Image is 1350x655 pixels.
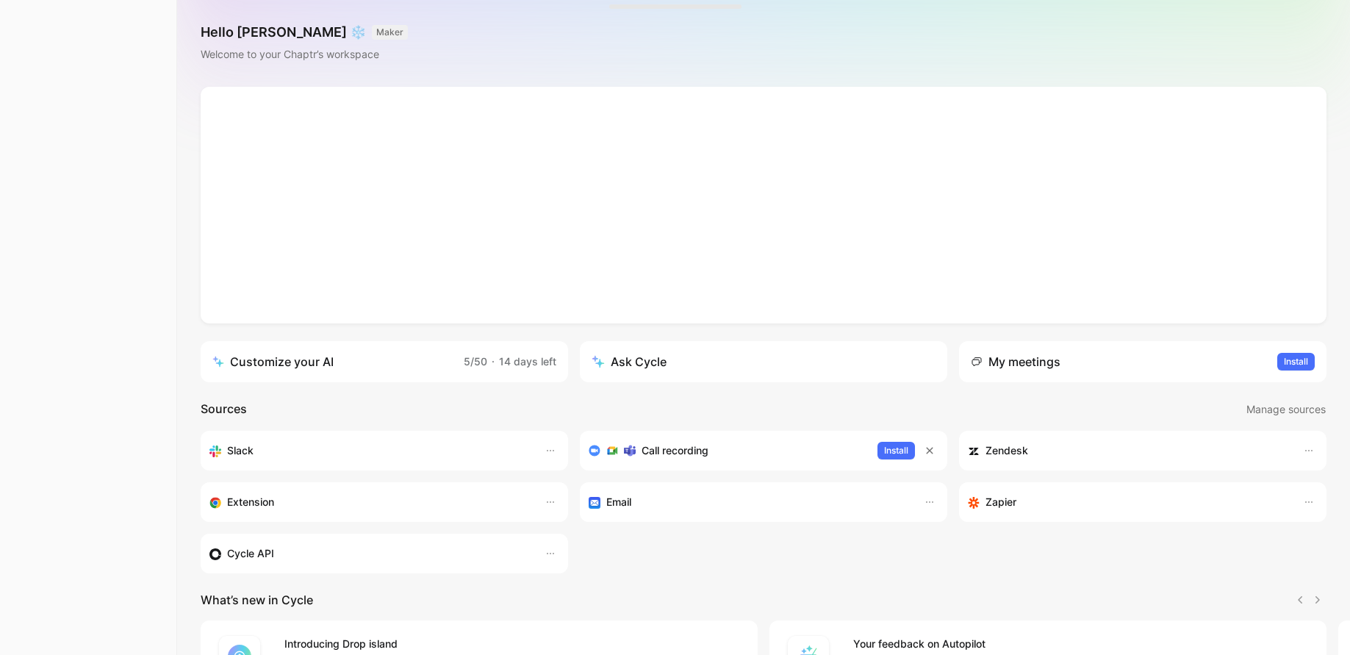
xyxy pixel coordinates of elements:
div: Forward emails to your feedback inbox [589,493,909,511]
div: Sync customers & send feedback from custom sources. Get inspired by our favorite use case [209,545,530,562]
span: Install [1284,354,1308,369]
h4: Introducing Drop island [284,635,740,653]
div: Welcome to your Chaptr’s workspace [201,46,408,63]
h3: Call recording [642,442,708,459]
div: Sync your customers, send feedback and get updates in Slack [209,442,530,459]
span: 14 days left [499,355,556,368]
button: Install [1277,353,1315,371]
span: 5/50 [464,355,487,368]
h3: Extension [227,493,274,511]
h2: What’s new in Cycle [201,591,313,609]
button: Manage sources [1246,400,1326,419]
div: Record & transcribe meetings from Zoom, Meet & Teams. [589,442,866,459]
h3: Email [606,493,631,511]
button: Ask Cycle [580,341,947,382]
span: · [492,355,495,368]
h1: Hello [PERSON_NAME] ❄️ [201,24,408,41]
div: Capture feedback from thousands of sources with Zapier (survey results, recordings, sheets, etc). [968,493,1288,511]
span: Manage sources [1246,401,1326,418]
h4: Your feedback on Autopilot [853,635,1309,653]
button: Install [877,442,915,459]
div: Capture feedback from anywhere on the web [209,493,530,511]
div: Customize your AI [212,353,334,371]
h2: Sources [201,400,247,419]
span: Install [884,443,908,458]
button: MAKER [372,25,408,40]
h3: Cycle API [227,545,274,562]
h3: Zendesk [985,442,1028,459]
a: Customize your AI5/50·14 days left [201,341,568,382]
h3: Zapier [985,493,1016,511]
h3: Slack [227,442,254,459]
div: Sync customers and create docs [968,442,1288,459]
div: My meetings [971,353,1060,371]
div: Ask Cycle [592,353,667,371]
